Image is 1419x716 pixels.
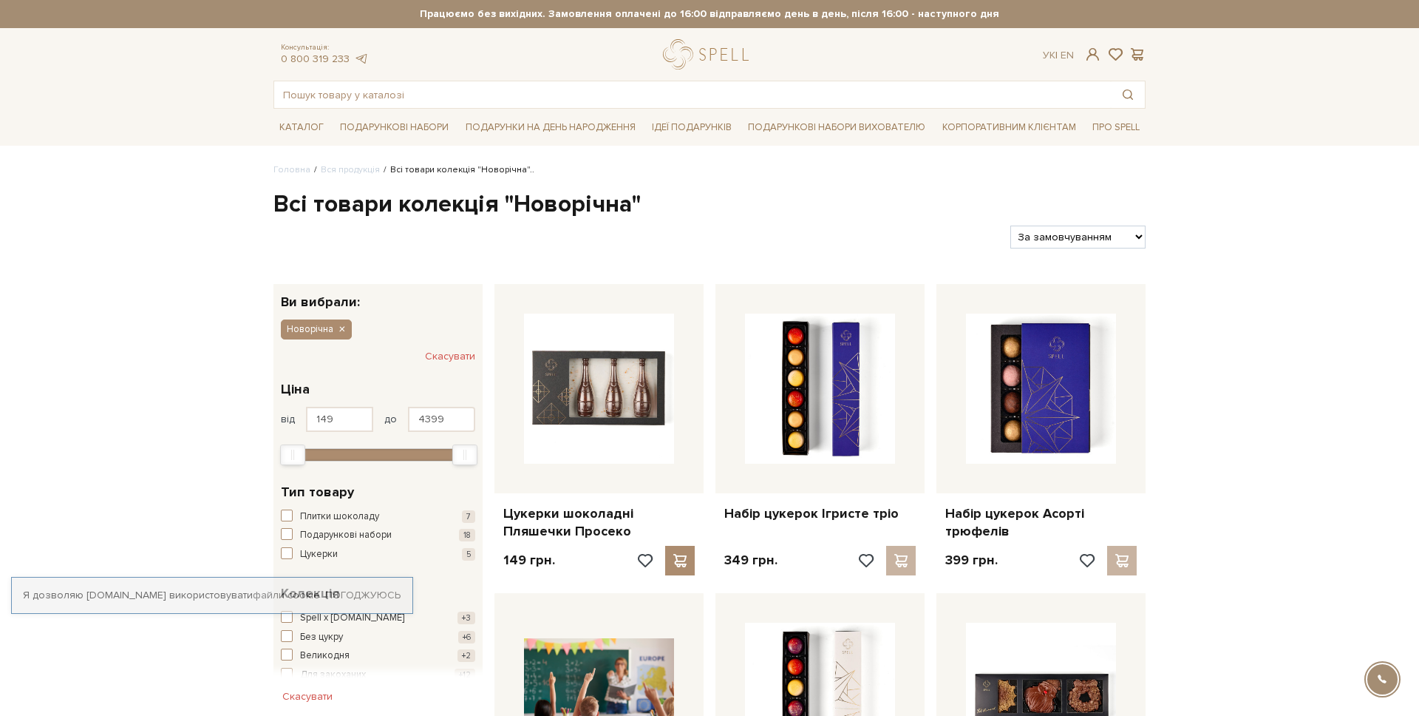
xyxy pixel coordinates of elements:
[459,529,475,541] span: 18
[503,552,555,569] p: 149 грн.
[281,379,310,399] span: Ціна
[281,547,475,562] button: Цукерки 5
[1055,49,1058,61] span: |
[300,611,404,626] span: Spell x [DOMAIN_NAME]
[281,630,475,645] button: Без цукру +6
[12,589,412,602] div: Я дозволяю [DOMAIN_NAME] використовувати
[425,345,475,368] button: Скасувати
[253,589,320,601] a: файли cookie
[300,630,343,645] span: Без цукру
[273,116,330,139] a: Каталог
[273,685,341,709] button: Скасувати
[936,115,1082,140] a: Корпоративним клієнтам
[273,7,1146,21] strong: Працюємо без вихідних. Замовлення оплачені до 16:00 відправляємо день в день, після 16:00 - насту...
[646,116,738,139] a: Ідеї подарунків
[334,116,455,139] a: Подарункові набори
[281,611,475,626] button: Spell x [DOMAIN_NAME] +3
[353,53,368,65] a: telegram
[462,510,475,523] span: 7
[300,528,392,543] span: Подарункові набори
[281,510,475,524] button: Плитки шоколаду 7
[384,413,397,426] span: до
[281,53,350,65] a: 0 800 319 233
[273,164,310,175] a: Головна
[300,668,366,683] span: Для закоханих
[503,505,695,540] a: Цукерки шоколадні Пляшечки Просеко
[325,589,401,602] a: Погоджуюсь
[1086,116,1146,139] a: Про Spell
[742,115,931,140] a: Подарункові набори вихователю
[724,552,777,569] p: 349 грн.
[281,668,475,683] button: Для закоханих +12
[724,505,916,522] a: Набір цукерок Ігристе тріо
[321,164,380,175] a: Вся продукція
[457,649,475,662] span: +2
[408,407,475,432] input: Ціна
[300,547,338,562] span: Цукерки
[458,631,475,644] span: +6
[452,445,477,465] div: Max
[281,528,475,543] button: Подарункові набори 18
[1111,81,1145,108] button: Пошук товару у каталозі
[274,81,1111,108] input: Пошук товару у каталозі
[945,552,998,569] p: 399 грн.
[380,163,534,177] li: Всі товари колекція "Новорічна"..
[281,413,295,426] span: від
[460,116,642,139] a: Подарунки на День народження
[663,39,755,70] a: logo
[281,482,354,502] span: Тип товару
[281,320,352,339] button: Новорічна
[1061,49,1074,61] a: En
[300,649,350,663] span: Великодня
[273,284,483,308] div: Ви вибрали:
[455,669,475,681] span: +12
[281,649,475,663] button: Великодня +2
[945,505,1137,540] a: Набір цукерок Асорті трюфелів
[273,189,1146,220] h1: Всі товари колекція "Новорічна"
[1043,49,1074,62] div: Ук
[462,548,475,561] span: 5
[281,43,368,53] span: Консультація:
[280,445,305,465] div: Min
[457,612,475,624] span: +3
[300,510,379,524] span: Плитки шоколаду
[287,322,333,336] span: Новорічна
[306,407,373,432] input: Ціна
